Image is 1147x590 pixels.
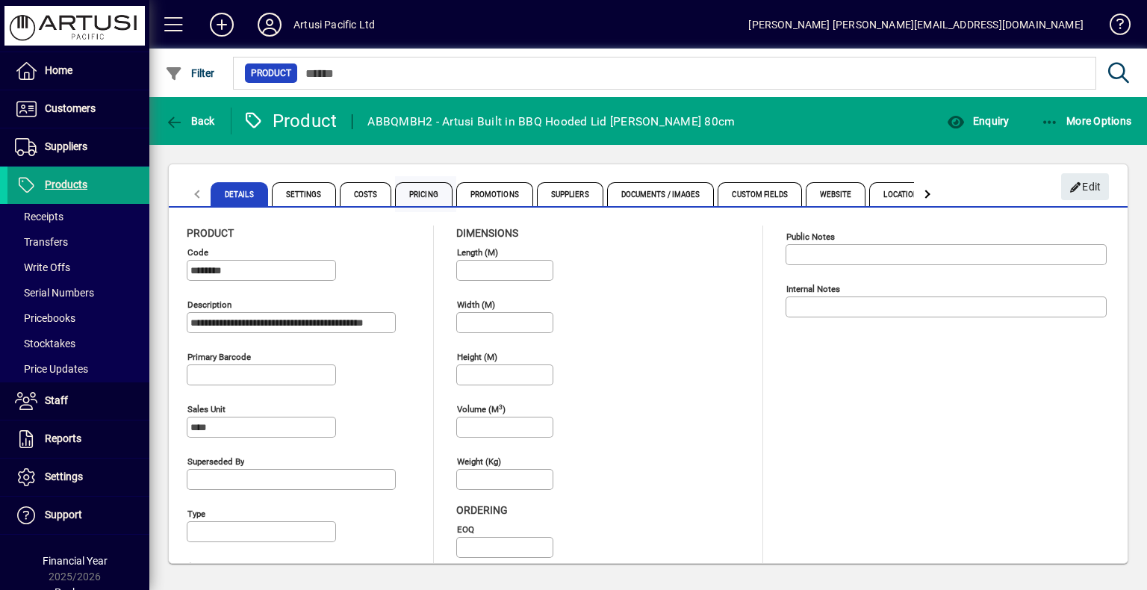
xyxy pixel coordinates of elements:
button: Edit [1061,173,1109,200]
mat-label: Group [187,561,211,571]
span: Suppliers [537,182,603,206]
span: Financial Year [43,555,108,567]
mat-label: Height (m) [457,352,497,362]
span: Staff [45,394,68,406]
span: More Options [1041,115,1132,127]
span: Locations [869,182,937,206]
a: Home [7,52,149,90]
mat-label: Volume (m ) [457,404,506,414]
a: Write Offs [7,255,149,280]
span: Product [187,227,234,239]
span: Serial Numbers [15,287,94,299]
a: Receipts [7,204,149,229]
span: Receipts [15,211,63,223]
div: Artusi Pacific Ltd [293,13,375,37]
span: Customers [45,102,96,114]
a: Serial Numbers [7,280,149,305]
mat-label: Sales unit [187,404,226,414]
button: Filter [161,60,219,87]
span: Back [165,115,215,127]
app-page-header-button: Back [149,108,231,134]
span: Documents / Images [607,182,715,206]
mat-label: Primary barcode [187,352,251,362]
mat-label: Public Notes [786,232,835,242]
span: Custom Fields [718,182,801,206]
mat-label: Code [187,247,208,258]
span: Product [251,66,291,81]
span: Pricebooks [15,312,75,324]
span: Suppliers [45,140,87,152]
a: Knowledge Base [1098,3,1128,52]
button: More Options [1037,108,1136,134]
span: Edit [1069,175,1101,199]
span: Pricing [395,182,453,206]
a: Suppliers [7,128,149,166]
a: Settings [7,459,149,496]
span: Stocktakes [15,338,75,350]
span: Home [45,64,72,76]
div: Product [243,109,338,133]
span: Details [211,182,268,206]
button: Enquiry [943,108,1013,134]
a: Transfers [7,229,149,255]
span: Products [45,178,87,190]
mat-label: Type [187,509,205,519]
a: Support [7,497,149,534]
span: Transfers [15,236,68,248]
span: Settings [45,471,83,482]
mat-label: EOQ [457,524,474,535]
mat-label: Superseded by [187,456,244,467]
span: Filter [165,67,215,79]
span: Enquiry [947,115,1009,127]
span: Costs [340,182,392,206]
mat-label: Length (m) [457,247,498,258]
a: Price Updates [7,356,149,382]
mat-label: Width (m) [457,299,495,310]
button: Profile [246,11,293,38]
span: Website [806,182,866,206]
mat-label: Internal Notes [786,284,840,294]
mat-label: Weight (Kg) [457,456,501,467]
button: Back [161,108,219,134]
span: Support [45,509,82,521]
div: [PERSON_NAME] [PERSON_NAME][EMAIL_ADDRESS][DOMAIN_NAME] [748,13,1084,37]
div: ABBQMBH2 - Artusi Built in BBQ Hooded Lid [PERSON_NAME] 80cm [367,110,735,134]
span: Settings [272,182,336,206]
span: Promotions [456,182,533,206]
span: Ordering [456,504,508,516]
span: Reports [45,432,81,444]
mat-label: Description [187,299,231,310]
a: Staff [7,382,149,420]
a: Customers [7,90,149,128]
a: Reports [7,420,149,458]
span: Write Offs [15,261,70,273]
button: Add [198,11,246,38]
span: Price Updates [15,363,88,375]
span: Dimensions [456,227,518,239]
a: Pricebooks [7,305,149,331]
a: Stocktakes [7,331,149,356]
sup: 3 [499,403,503,410]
